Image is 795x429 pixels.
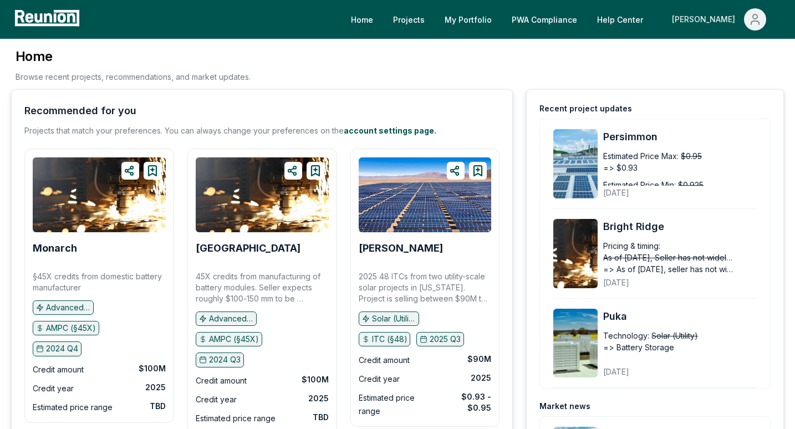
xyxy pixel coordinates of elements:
[359,372,400,386] div: Credit year
[437,391,492,413] div: $0.93 - $0.95
[539,103,632,114] div: Recent project updates
[681,150,702,162] span: $0.95
[603,309,783,324] a: Puka
[33,271,166,293] p: §45X credits from domestic battery manufacturer
[603,341,674,353] span: => Battery Storage
[539,401,590,412] div: Market news
[33,157,166,232] img: Monarch
[33,242,77,254] b: Monarch
[603,263,736,275] span: => As of [DATE], seller has not widely marketed this opportunity but anticipates starting soon. L...
[416,332,464,346] button: 2025 Q3
[33,300,94,315] button: Advanced manufacturing
[603,240,660,252] div: Pricing & timing:
[46,302,90,313] p: Advanced manufacturing
[553,129,598,198] img: Persimmon
[196,243,300,254] a: [GEOGRAPHIC_DATA]
[603,179,783,198] div: [DATE]
[313,412,329,423] div: TBD
[503,8,586,30] a: PWA Compliance
[342,8,382,30] a: Home
[359,354,410,367] div: Credit amount
[471,372,491,384] div: 2025
[430,334,461,345] p: 2025 Q3
[553,309,598,378] img: Puka
[209,354,241,365] p: 2024 Q3
[196,353,244,367] button: 2024 Q3
[209,313,253,324] p: Advanced manufacturing
[196,157,329,232] img: Golden Ridge
[359,242,443,254] b: [PERSON_NAME]
[359,157,492,232] img: Ridgeway
[603,252,736,263] span: As of [DATE], Seller has not widely marketed this opportunity but will start soon. Looking to rec...
[33,243,77,254] a: Monarch
[651,330,698,341] span: Solar (Utility)
[24,103,136,119] div: Recommended for you
[33,341,81,356] button: 2024 Q4
[359,311,420,326] button: Solar (Utility)
[302,374,329,385] div: $100M
[24,126,344,135] span: Projects that match your preferences. You can always change your preferences on the
[139,363,166,374] div: $100M
[603,150,679,162] div: Estimated Price Max:
[196,271,329,304] p: 45X credits from manufacturing of battery modules. Seller expects roughly $100-150 mm to be gener...
[588,8,652,30] a: Help Center
[196,412,276,425] div: Estimated price range
[46,343,78,354] p: 2024 Q4
[603,162,638,173] span: => $0.93
[16,71,251,83] p: Browse recent projects, recommendations, and market updates.
[308,393,329,404] div: 2025
[209,334,259,345] p: AMPC (§45X)
[372,313,416,324] p: Solar (Utility)
[672,8,740,30] div: [PERSON_NAME]
[359,271,492,304] p: 2025 48 ITCs from two utility-scale solar projects in [US_STATE]. Project is selling between $90M...
[33,401,113,414] div: Estimated price range
[372,334,407,345] p: ITC (§48)
[603,129,783,145] a: Persimmon
[196,374,247,387] div: Credit amount
[33,363,84,376] div: Credit amount
[663,8,775,30] button: [PERSON_NAME]
[603,330,649,341] div: Technology:
[603,358,783,377] div: [DATE]
[33,382,74,395] div: Credit year
[145,382,166,393] div: 2025
[359,391,437,418] div: Estimated price range
[344,126,436,135] a: account settings page.
[342,8,784,30] nav: Main
[603,269,783,288] div: [DATE]
[553,219,598,288] img: Bright Ridge
[436,8,501,30] a: My Portfolio
[603,219,783,234] a: Bright Ridge
[196,242,300,254] b: [GEOGRAPHIC_DATA]
[384,8,434,30] a: Projects
[196,393,237,406] div: Credit year
[46,323,96,334] p: AMPC (§45X)
[150,401,166,412] div: TBD
[196,311,257,326] button: Advanced manufacturing
[467,354,491,365] div: $90M
[359,243,443,254] a: [PERSON_NAME]
[16,48,251,65] h3: Home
